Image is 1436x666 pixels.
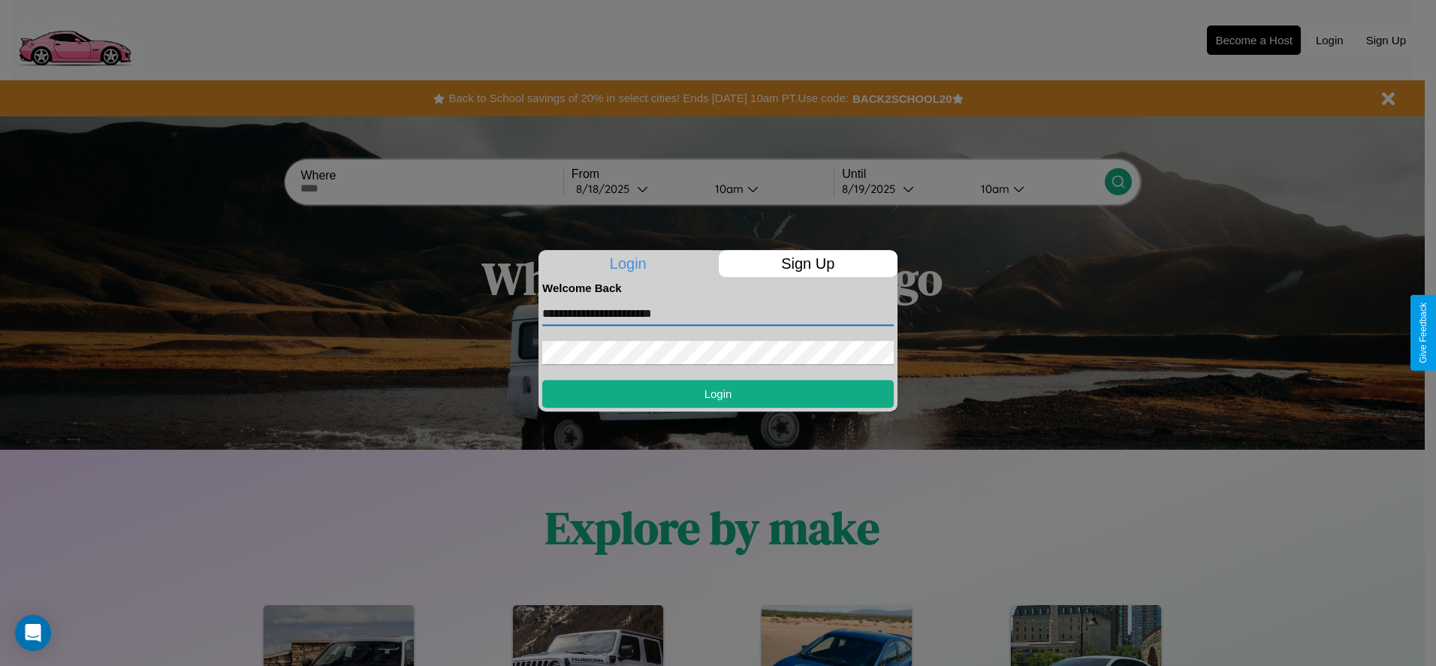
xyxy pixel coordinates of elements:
[542,380,894,408] button: Login
[15,615,51,651] div: Open Intercom Messenger
[719,250,898,277] p: Sign Up
[542,282,894,294] h4: Welcome Back
[538,250,718,277] p: Login
[1418,303,1428,363] div: Give Feedback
